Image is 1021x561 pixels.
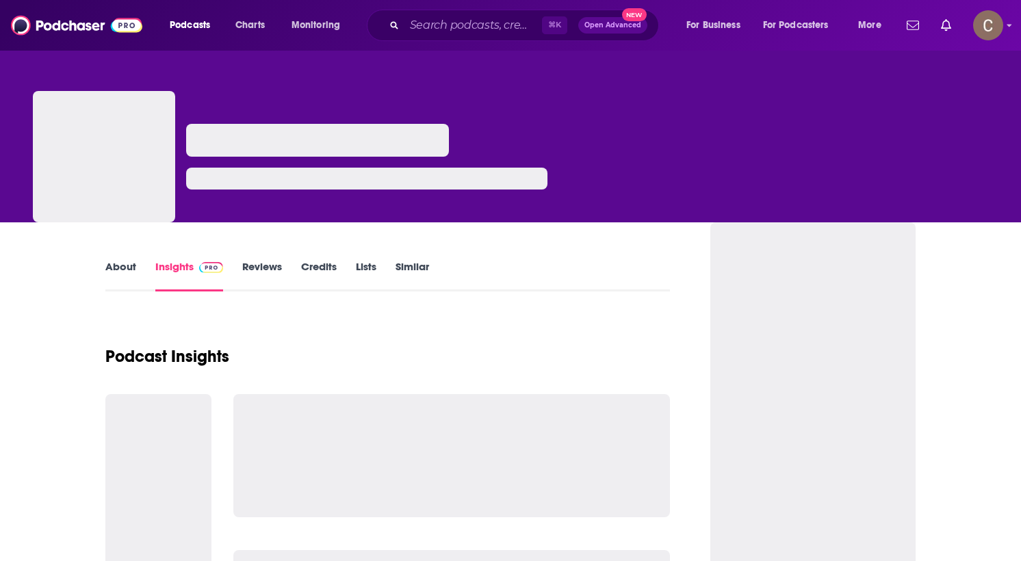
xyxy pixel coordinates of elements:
a: Credits [301,260,337,291]
span: More [858,16,881,35]
a: Show notifications dropdown [935,14,957,37]
img: Podchaser Pro [199,262,223,273]
span: Open Advanced [584,22,641,29]
a: About [105,260,136,291]
button: open menu [160,14,228,36]
h1: Podcast Insights [105,346,229,367]
span: Monitoring [292,16,340,35]
input: Search podcasts, credits, & more... [404,14,542,36]
button: open menu [677,14,758,36]
button: Show profile menu [973,10,1003,40]
a: Lists [356,260,376,291]
div: Search podcasts, credits, & more... [380,10,672,41]
a: Similar [396,260,429,291]
img: User Profile [973,10,1003,40]
a: InsightsPodchaser Pro [155,260,223,291]
button: open menu [754,14,849,36]
span: For Podcasters [763,16,829,35]
span: Charts [235,16,265,35]
span: Logged in as clay.bolton [973,10,1003,40]
img: Podchaser - Follow, Share and Rate Podcasts [11,12,142,38]
a: Reviews [242,260,282,291]
a: Charts [227,14,273,36]
span: ⌘ K [542,16,567,34]
span: For Business [686,16,740,35]
button: open menu [282,14,358,36]
button: open menu [849,14,899,36]
button: Open AdvancedNew [578,17,647,34]
span: Podcasts [170,16,210,35]
a: Show notifications dropdown [901,14,925,37]
span: New [622,8,647,21]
